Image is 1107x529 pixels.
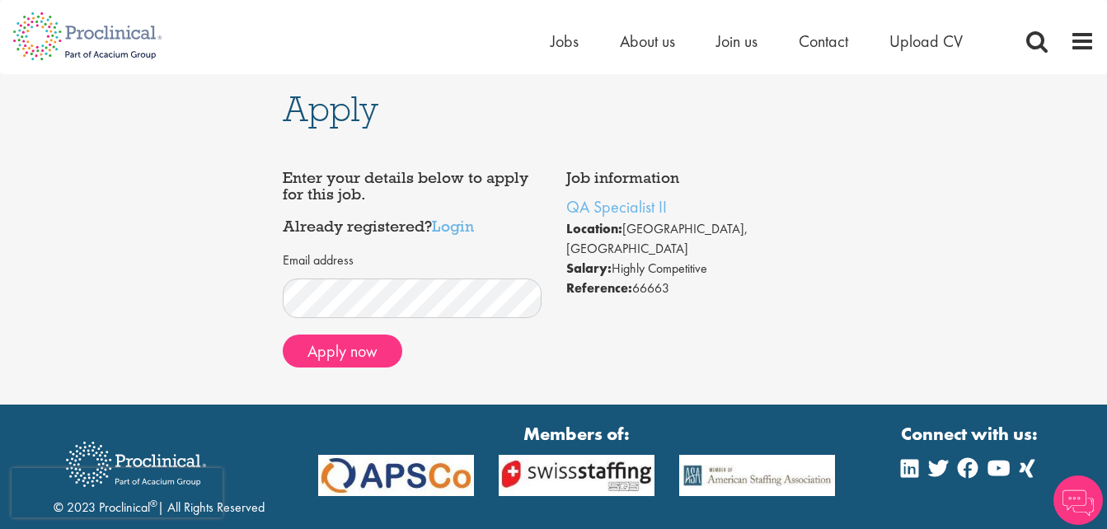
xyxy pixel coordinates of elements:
[566,260,612,277] strong: Salary:
[566,279,632,297] strong: Reference:
[566,196,667,218] a: QA Specialist II
[566,219,824,259] li: [GEOGRAPHIC_DATA], [GEOGRAPHIC_DATA]
[318,421,835,447] strong: Members of:
[551,30,579,52] a: Jobs
[432,216,474,236] a: Login
[306,455,486,496] img: APSCo
[283,335,402,367] button: Apply now
[283,170,541,235] h4: Enter your details below to apply for this job. Already registered?
[283,251,354,270] label: Email address
[901,421,1041,447] strong: Connect with us:
[54,430,218,499] img: Proclinical Recruitment
[566,170,824,186] h4: Job information
[486,455,667,496] img: APSCo
[566,259,824,279] li: Highly Competitive
[799,30,848,52] a: Contact
[889,30,963,52] a: Upload CV
[54,429,265,517] div: © 2023 Proclinical | All Rights Reserved
[12,468,223,517] iframe: reCAPTCHA
[667,455,847,496] img: APSCo
[283,87,378,131] span: Apply
[1053,475,1103,525] img: Chatbot
[566,279,824,298] li: 66663
[716,30,758,52] a: Join us
[566,220,622,237] strong: Location:
[620,30,675,52] a: About us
